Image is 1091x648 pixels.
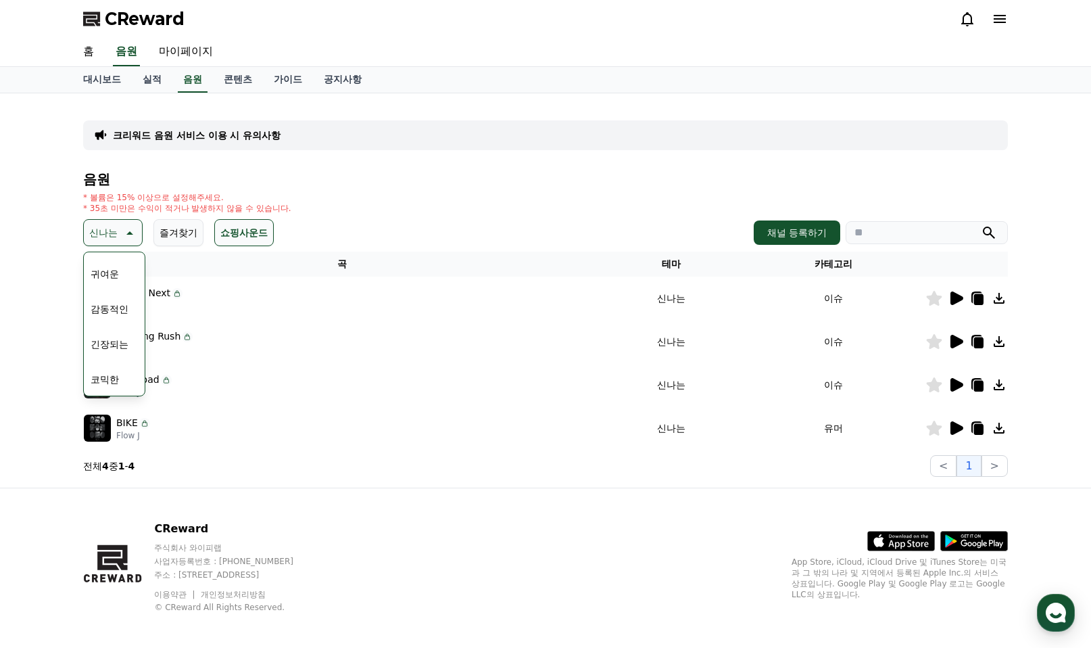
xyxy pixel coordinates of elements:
[201,590,266,599] a: 개인정보처리방침
[154,542,319,553] p: 주식회사 와이피랩
[118,461,125,471] strong: 1
[102,461,109,471] strong: 4
[83,459,135,473] p: 전체 중 -
[84,415,111,442] img: music
[213,67,263,93] a: 콘텐츠
[116,329,180,344] p: Morning Rush
[83,252,602,277] th: 곡
[602,252,742,277] th: 테마
[930,455,956,477] button: <
[85,294,134,324] button: 감동적인
[154,570,319,580] p: 주소 : [STREET_ADDRESS]
[132,67,172,93] a: 실적
[742,363,925,407] td: 이슈
[742,407,925,450] td: 유머
[174,429,260,463] a: 설정
[85,259,124,289] button: 귀여운
[214,219,274,246] button: 쇼핑사운드
[85,329,134,359] button: 긴장되는
[263,67,313,93] a: 가이드
[742,320,925,363] td: 이슈
[113,129,281,142] a: 크리워드 음원 서비스 이용 시 유의사항
[154,590,197,599] a: 이용약관
[116,300,183,311] p: Flow J
[105,8,185,30] span: CReward
[83,192,291,203] p: * 볼륨은 15% 이상으로 설정해주세요.
[602,407,742,450] td: 신나는
[83,203,291,214] p: * 35초 미만은 수익이 적거나 발생하지 않을 수 있습니다.
[154,556,319,567] p: 사업자등록번호 : [PHONE_NUMBER]
[602,320,742,363] td: 신나는
[178,67,208,93] a: 음원
[148,38,224,66] a: 마이페이지
[113,38,140,66] a: 음원
[83,172,1008,187] h4: 음원
[209,449,225,460] span: 설정
[43,449,51,460] span: 홈
[89,429,174,463] a: 대화
[153,219,203,246] button: 즐겨찾기
[116,344,193,354] p: Flow J
[154,521,319,537] p: CReward
[602,277,742,320] td: 신나는
[85,365,124,394] button: 코믹한
[4,429,89,463] a: 홈
[742,277,925,320] td: 이슈
[154,602,319,613] p: © CReward All Rights Reserved.
[116,416,138,430] p: BIKE
[981,455,1008,477] button: >
[124,450,140,461] span: 대화
[116,430,150,441] p: Flow J
[313,67,372,93] a: 공지사항
[602,363,742,407] td: 신나는
[128,461,135,471] strong: 4
[742,252,925,277] th: 카테고리
[83,8,185,30] a: CReward
[956,455,981,477] button: 1
[72,67,132,93] a: 대시보드
[72,38,105,66] a: 홈
[89,223,118,242] p: 신나는
[754,221,840,245] button: 채널 등록하기
[83,219,143,246] button: 신나는
[792,557,1008,600] p: App Store, iCloud, iCloud Drive 및 iTunes Store는 미국과 그 밖의 나라 및 지역에서 등록된 Apple Inc.의 서비스 상표입니다. Goo...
